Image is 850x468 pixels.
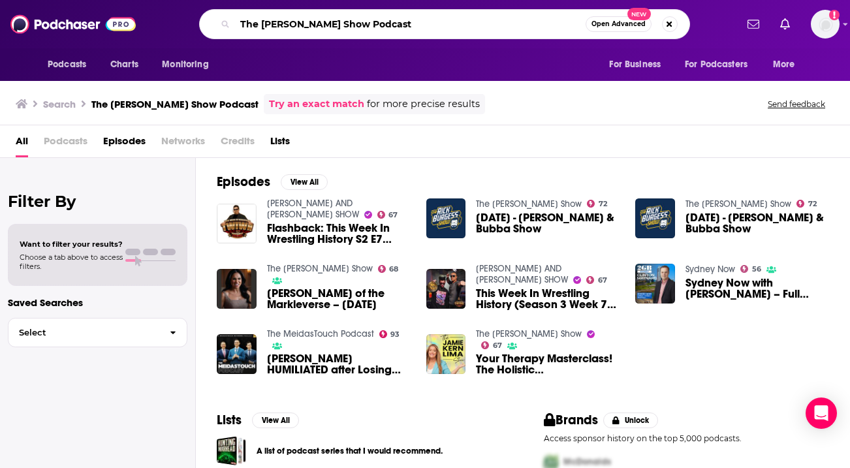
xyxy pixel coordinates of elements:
[267,288,411,310] span: [PERSON_NAME] of the Markleverse – [DATE]
[8,318,187,347] button: Select
[586,16,652,32] button: Open AdvancedNew
[426,334,466,374] img: Your Therapy Masterclass! The Holistic Psychologist Dr. Nicole LePera Shares Life-Changing Tips a...
[389,266,398,272] span: 68
[367,97,480,112] span: for more precise results
[481,341,502,349] a: 67
[764,99,829,110] button: Send feedback
[8,296,187,309] p: Saved Searches
[600,52,677,77] button: open menu
[377,211,398,219] a: 67
[267,288,411,310] a: Dawn of the Markleverse – May 18, 2025
[685,277,829,300] span: Sydney Now with [PERSON_NAME] – Full Show [DATE]
[426,269,466,309] img: This Week In Wrestling History (Season 3 Week 7: 2/12 – 2/18) Updated For 2025!
[742,13,764,35] a: Show notifications dropdown
[563,456,611,467] span: McDonalds
[217,174,328,190] a: EpisodesView All
[44,131,87,157] span: Podcasts
[48,55,86,74] span: Podcasts
[829,10,840,20] svg: Add a profile image
[39,52,103,77] button: open menu
[476,212,620,234] span: [DATE] - [PERSON_NAME] & Bubba Show
[685,198,791,210] a: The Rick Burgess Show
[217,174,270,190] h2: Episodes
[811,10,840,39] button: Show profile menu
[476,198,582,210] a: The Rick Burgess Show
[635,198,675,238] img: December 1st, 2022 - Rick & Bubba Show
[161,131,205,157] span: Networks
[599,201,607,207] span: 72
[91,98,259,110] h3: The [PERSON_NAME] Show Podcast
[627,8,651,20] span: New
[685,212,829,234] a: December 1st, 2022 - Rick & Bubba Show
[217,436,246,465] a: A list of podcast series that I would recommend.
[199,9,690,39] div: Search podcasts, credits, & more...
[267,198,359,220] a: DON TONY AND KEVIN CASTLE SHOW
[808,201,817,207] span: 72
[217,269,257,309] a: Dawn of the Markleverse – May 18, 2025
[162,55,208,74] span: Monitoring
[388,212,398,218] span: 67
[8,192,187,211] h2: Filter By
[110,55,138,74] span: Charts
[476,212,620,234] a: December 1st, 2022 - Rick & Bubba Show
[811,10,840,39] img: User Profile
[217,412,242,428] h2: Lists
[153,52,225,77] button: open menu
[20,240,123,249] span: Want to filter your results?
[8,328,159,337] span: Select
[676,52,766,77] button: open menu
[217,334,257,374] img: Kevin McCarthy HUMILIATED after Losing Speaker Vote
[103,131,146,157] span: Episodes
[764,52,811,77] button: open menu
[270,131,290,157] a: Lists
[609,55,661,74] span: For Business
[544,433,829,443] p: Access sponsor history on the top 5,000 podcasts.
[476,328,582,339] a: The Jamie Kern Lima Show
[20,253,123,271] span: Choose a tab above to access filters.
[267,328,374,339] a: The MeidasTouch Podcast
[102,52,146,77] a: Charts
[796,200,817,208] a: 72
[43,98,76,110] h3: Search
[221,131,255,157] span: Credits
[235,14,586,35] input: Search podcasts, credits, & more...
[775,13,795,35] a: Show notifications dropdown
[603,413,659,428] button: Unlock
[267,263,373,274] a: The Drew Lane Show
[591,21,646,27] span: Open Advanced
[390,332,400,337] span: 93
[217,412,299,428] a: ListsView All
[16,131,28,157] a: All
[685,212,829,234] span: [DATE] - [PERSON_NAME] & Bubba Show
[598,277,607,283] span: 67
[267,223,411,245] a: Flashback: This Week In Wrestling History S2 E7 (2/12 – 2/18)
[635,264,675,304] img: Sydney Now with Clinton Maynard – Full Show April 29th
[257,444,443,458] a: A list of podcast series that I would recommend.
[811,10,840,39] span: Logged in as Ashley_Beenen
[476,353,620,375] span: Your Therapy Masterclass! The Holistic [MEDICAL_DATA] [PERSON_NAME] Shares Life-Changing Tips and...
[544,412,598,428] h2: Brands
[476,263,568,285] a: DON TONY AND KEVIN CASTLE SHOW
[476,288,620,310] a: This Week In Wrestling History (Season 3 Week 7: 2/12 – 2/18) Updated For 2025!
[426,198,466,238] img: December 1st, 2022 - Rick & Bubba Show
[267,353,411,375] span: [PERSON_NAME] HUMILIATED after Losing Speaker Vote
[379,330,400,338] a: 93
[587,200,607,208] a: 72
[586,276,607,284] a: 67
[773,55,795,74] span: More
[252,413,299,428] button: View All
[217,204,257,243] img: Flashback: This Week In Wrestling History S2 E7 (2/12 – 2/18)
[281,174,328,190] button: View All
[269,97,364,112] a: Try an exact match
